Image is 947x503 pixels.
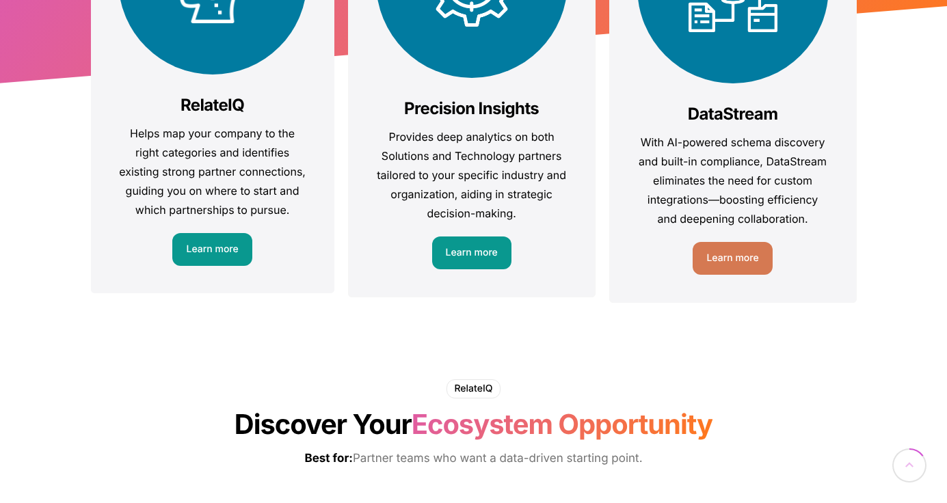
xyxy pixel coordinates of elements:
[446,379,500,398] h6: RelateIQ
[637,104,829,124] h3: DataStream
[376,127,568,223] p: Provides deep analytics on both Solutions and Technology partners tailored to your specific indus...
[186,245,238,254] span: Learn more
[446,248,498,258] span: Learn more
[412,408,712,441] span: Ecosystem Opportunity
[376,98,568,119] h3: Precision Insights
[118,95,307,115] h3: RelateIQ
[432,236,511,269] a: Learn more
[172,233,252,266] a: Learn more
[286,449,662,470] p: Partner teams who want a data-driven starting point.
[304,452,353,465] b: Best for:
[637,133,829,228] p: With AI-powered schema discovery and built-in compliance, DataStream eliminates the need for cust...
[98,408,850,441] h2: Discover Your
[118,124,307,219] p: Helps map your company to the right categories and identifies existing strong partner connections...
